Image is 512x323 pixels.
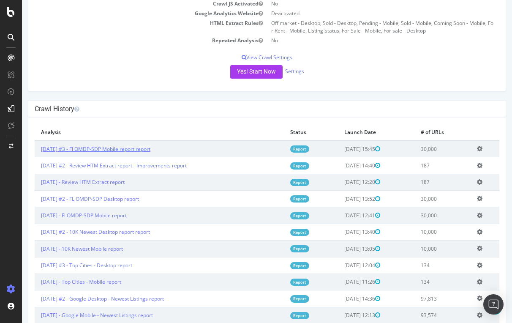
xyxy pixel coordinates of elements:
[322,228,358,235] span: [DATE] 13:40
[392,157,449,174] td: 187
[245,18,477,35] td: Off market - Desktop, Sold - Desktop, Pending - Mobile, Sold - Mobile, Coming Soon - Mobile, For ...
[19,278,99,285] a: [DATE] - Top Cities - Mobile report
[19,178,103,186] a: [DATE] - Review HTM Extract report
[19,145,128,153] a: [DATE] #3 - Fl OMDP-SDP Mobile report report
[268,179,287,186] a: Report
[322,262,358,269] span: [DATE] 12:04
[392,191,449,207] td: 30,000
[19,228,128,235] a: [DATE] #2 - 10K Newest Desktop report report
[13,124,262,140] th: Analysis
[322,162,358,169] span: [DATE] 14:40
[322,278,358,285] span: [DATE] 11:26
[268,295,287,302] a: Report
[322,312,358,319] span: [DATE] 12:13
[13,105,477,113] h4: Crawl History
[392,124,449,140] th: # of URLs
[19,295,142,302] a: [DATE] #2 - Google Desktop - Newest Listings report
[268,245,287,252] a: Report
[392,174,449,190] td: 187
[13,18,245,35] td: HTML Extract Rules
[268,145,287,153] a: Report
[13,54,477,61] p: View Crawl Settings
[19,195,117,203] a: [DATE] #2 - FL OMDP-SDP Desktop report
[19,212,105,219] a: [DATE] - Fl OMDP-SDP Mobile report
[392,140,449,157] td: 30,000
[316,124,392,140] th: Launch Date
[392,224,449,240] td: 10,000
[268,195,287,203] a: Report
[268,229,287,236] a: Report
[263,68,282,75] a: Settings
[322,245,358,252] span: [DATE] 13:05
[268,312,287,319] a: Report
[268,262,287,269] a: Report
[483,294,504,315] div: Open Intercom Messenger
[19,245,101,252] a: [DATE] - 10K Newest Mobile report
[392,290,449,307] td: 97,813
[322,295,358,302] span: [DATE] 14:36
[322,212,358,219] span: [DATE] 12:41
[19,162,165,169] a: [DATE] #2 - Review HTM Extract report - Improvements report
[13,8,245,18] td: Google Analytics Website
[13,36,245,45] td: Repeated Analysis
[322,178,358,186] span: [DATE] 12:20
[392,257,449,274] td: 134
[268,212,287,219] a: Report
[19,262,110,269] a: [DATE] #3 - Top Cities - Desktop report
[392,274,449,290] td: 134
[245,8,477,18] td: Deactivated
[245,36,477,45] td: No
[268,279,287,286] a: Report
[268,162,287,170] a: Report
[262,124,316,140] th: Status
[392,207,449,224] td: 30,000
[19,312,131,319] a: [DATE] - Google Mobile - Newest Listings report
[208,65,261,79] button: Yes! Start Now
[392,241,449,257] td: 10,000
[322,195,358,203] span: [DATE] 13:52
[322,145,358,153] span: [DATE] 15:45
